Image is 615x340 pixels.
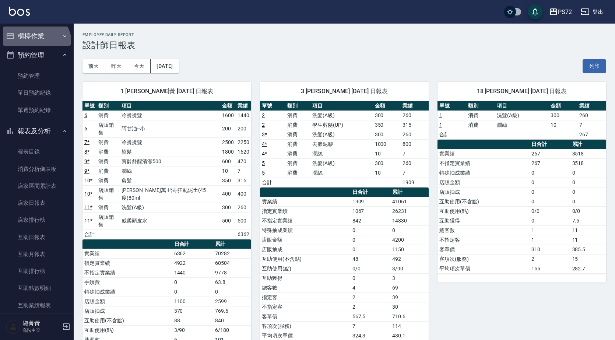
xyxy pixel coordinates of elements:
td: 63.8 [213,277,251,287]
td: 2 [351,292,390,302]
td: 1100 [172,297,213,306]
td: 310 [530,245,570,254]
td: 消費 [96,166,120,176]
td: 14830 [390,216,429,225]
td: 冷燙燙髮 [120,111,220,120]
td: 3 [390,273,429,283]
td: 2500 [220,137,236,147]
td: 指定實業績 [260,206,351,216]
td: 不指定實業績 [260,216,351,225]
td: 消費 [285,139,311,149]
td: 0 [172,287,213,297]
a: 報表目錄 [3,143,71,160]
th: 累計 [213,239,251,249]
td: 指定客 [260,292,351,302]
a: 2 [262,122,265,128]
td: 消費 [96,147,120,157]
td: 消費 [285,168,311,178]
button: 昨天 [105,59,128,73]
td: 店販抽成 [260,245,351,254]
td: 0 [351,225,390,235]
th: 單號 [437,101,466,111]
th: 業績 [236,101,251,111]
td: 70282 [213,249,251,258]
button: [DATE] [151,59,179,73]
td: 7.5 [570,216,606,225]
td: 消費 [96,203,120,212]
td: 不指定實業績 [437,158,530,168]
td: 48 [351,254,390,264]
td: 4922 [172,258,213,268]
td: 0 [351,245,390,254]
td: 1000 [373,139,401,149]
td: 0/0 [351,264,390,273]
th: 業績 [401,101,429,111]
td: 消費 [285,149,311,158]
p: 高階主管 [22,327,60,334]
td: 客項次(服務) [260,321,351,331]
a: 6 [84,126,87,132]
td: 350 [220,176,236,185]
td: 600 [220,157,236,166]
td: 0 [570,197,606,206]
td: 1 [530,225,570,235]
td: 0 [570,178,606,187]
td: 店販抽成 [82,306,172,316]
td: 合計 [260,178,285,187]
button: 櫃檯作業 [3,27,71,46]
a: 單日預約紀錄 [3,84,71,101]
td: 0 [530,168,570,178]
td: 特殊抽成業績 [82,287,172,297]
a: 2 [262,112,265,118]
td: 洗髮(A級) [310,158,373,168]
a: 互助排行榜 [3,263,71,280]
td: 互助使用(點) [260,264,351,273]
button: 列印 [583,59,606,73]
td: 400 [220,185,236,203]
td: 潤絲 [495,120,549,130]
button: PS72 [546,4,575,20]
td: 41061 [390,197,429,206]
td: 60504 [213,258,251,268]
a: 互助月報表 [3,246,71,263]
td: 260 [401,111,429,120]
td: 2 [530,254,570,264]
td: 消費 [96,157,120,166]
th: 金額 [220,101,236,111]
td: 4 [351,283,390,292]
td: 0 [351,273,390,283]
td: 200 [236,120,251,137]
td: 總客數 [437,225,530,235]
td: 1600 [220,111,236,120]
td: 267 [577,130,606,139]
span: 18 [PERSON_NAME] [DATE] 日報表 [446,88,597,95]
td: 800 [401,139,429,149]
td: 1909 [351,197,390,206]
td: 267 [530,149,570,158]
td: 客單價 [437,245,530,254]
td: 店販金額 [82,297,172,306]
td: 7 [401,168,429,178]
td: 消費 [96,176,120,185]
a: 店家日報表 [3,194,71,211]
a: 互助業績報表 [3,297,71,314]
td: 總客數 [260,283,351,292]
td: 492 [390,254,429,264]
td: 店販銷售 [96,185,120,203]
td: 0/0 [530,206,570,216]
button: 預約管理 [3,46,71,65]
td: 710.6 [390,312,429,321]
td: 3518 [570,149,606,158]
td: 1440 [172,268,213,277]
td: 0 [530,187,570,197]
td: 470 [236,157,251,166]
th: 項目 [495,101,549,111]
td: 3518 [570,158,606,168]
td: 1 [530,235,570,245]
td: 店販金額 [260,235,351,245]
td: 300 [373,158,401,168]
td: 0 [390,225,429,235]
td: 剪髮 [120,176,220,185]
td: 實業績 [82,249,172,258]
td: 39 [390,292,429,302]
